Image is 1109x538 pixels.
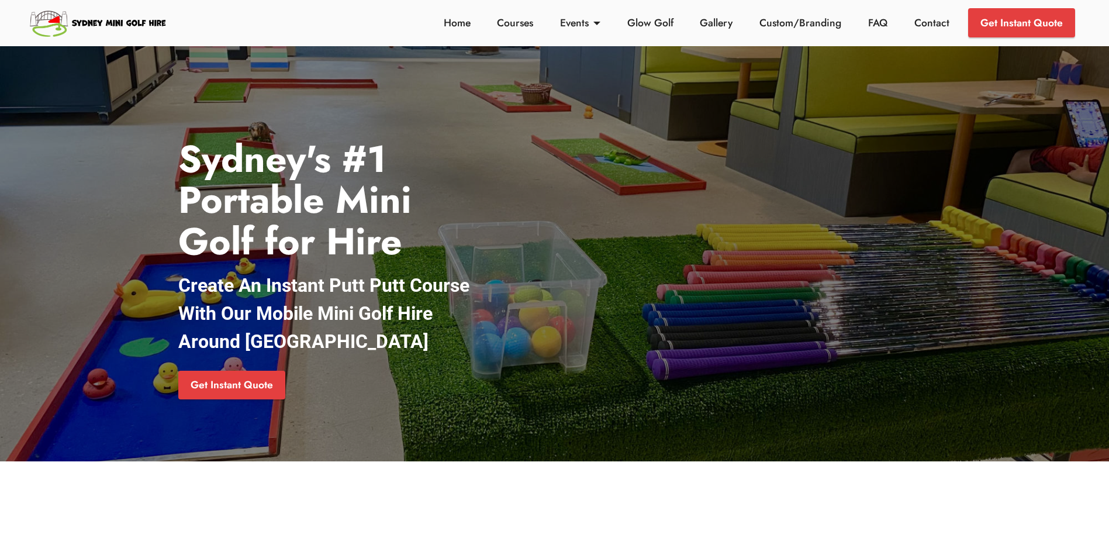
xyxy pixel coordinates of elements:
a: Courses [494,15,537,30]
a: Get Instant Quote [178,371,285,400]
a: Custom/Branding [756,15,845,30]
a: Gallery [697,15,736,30]
a: Get Instant Quote [968,8,1075,37]
strong: Create An Instant Putt Putt Course With Our Mobile Mini Golf Hire Around [GEOGRAPHIC_DATA] [178,274,469,353]
a: Home [440,15,474,30]
img: Sydney Mini Golf Hire [28,6,169,40]
a: Glow Golf [624,15,676,30]
a: Contact [911,15,952,30]
a: FAQ [865,15,891,30]
strong: Sydney's #1 Portable Mini Golf for Hire [178,132,412,268]
a: Events [557,15,604,30]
